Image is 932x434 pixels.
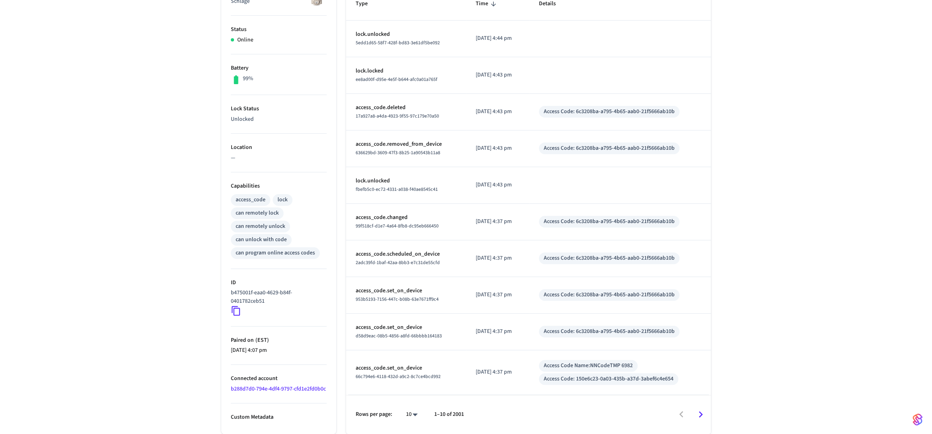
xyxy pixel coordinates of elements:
[356,333,442,339] span: d58d9eac-08b5-4856-a8fd-66bbbb164183
[356,39,440,46] span: 5edd1d65-58f7-428f-bd83-3e61df5be092
[476,254,520,262] p: [DATE] 4:37 pm
[231,154,327,162] p: —
[476,144,520,153] p: [DATE] 4:43 pm
[356,177,456,185] p: lock.unlocked
[476,107,520,116] p: [DATE] 4:43 pm
[278,196,288,204] div: lock
[356,296,439,303] span: 953b5193-7156-447c-b08b-63e7671ff9c4
[237,36,253,44] p: Online
[356,287,456,295] p: access_code.set_on_device
[231,374,327,383] p: Connected account
[544,107,675,116] div: Access Code: 6c3208ba-a795-4b65-aab0-21f5666ab10b
[236,236,287,244] div: can unlock with code
[544,291,675,299] div: Access Code: 6c3208ba-a795-4b65-aab0-21f5666ab10b
[544,144,675,153] div: Access Code: 6c3208ba-a795-4b65-aab0-21f5666ab10b
[231,115,327,124] p: Unlocked
[356,149,440,156] span: 636629bd-3609-47f3-8b25-1a90543b11a8
[243,74,253,83] p: 99%
[356,259,440,266] span: 2adc39fd-1baf-42aa-8bb3-e7c31de55cfd
[231,336,327,345] p: Paired on
[913,413,922,426] img: SeamLogoGradient.69752ec5.svg
[231,143,327,152] p: Location
[356,103,456,112] p: access_code.deleted
[476,327,520,336] p: [DATE] 4:37 pm
[356,140,456,149] p: access_code.removed_from_device
[544,375,673,383] div: Access Code: 150e6c23-0a03-435b-a37d-3abef6c4e654
[476,71,520,79] p: [DATE] 4:43 pm
[356,30,456,39] p: lock.unlocked
[236,249,315,257] div: can program online access codes
[356,223,439,229] span: 99f518cf-d1e7-4a64-8fb8-dc95eb666450
[691,405,710,424] button: Go to next page
[434,410,464,419] p: 1–10 of 2001
[544,362,633,370] div: Access Code Name: NNCodeTMP 6982
[356,373,441,380] span: 66c794e6-4118-432d-a9c2-8c7ce4bcd992
[231,385,326,393] a: b288d7d0-794e-4df4-9797-cfd1e2fd0b0c
[231,105,327,113] p: Lock Status
[236,196,265,204] div: access_code
[476,181,520,189] p: [DATE] 4:43 pm
[236,209,279,217] div: can remotely lock
[356,364,456,372] p: access_code.set_on_device
[231,279,327,287] p: ID
[231,64,327,72] p: Battery
[236,222,285,231] div: can remotely unlock
[356,113,439,120] span: 17a927a8-a4da-4923-9f55-97c179e70a50
[476,368,520,376] p: [DATE] 4:37 pm
[544,217,675,226] div: Access Code: 6c3208ba-a795-4b65-aab0-21f5666ab10b
[254,336,269,344] span: ( EST )
[356,410,392,419] p: Rows per page:
[356,250,456,258] p: access_code.scheduled_on_device
[402,409,421,420] div: 10
[231,182,327,190] p: Capabilities
[356,76,437,83] span: ee8ad00f-d95e-4e5f-b644-afc0a01a765f
[356,323,456,332] p: access_code.set_on_device
[356,67,456,75] p: lock.locked
[476,291,520,299] p: [DATE] 4:37 pm
[476,217,520,226] p: [DATE] 4:37 pm
[231,346,327,355] p: [DATE] 4:07 pm
[476,34,520,43] p: [DATE] 4:44 pm
[544,327,675,336] div: Access Code: 6c3208ba-a795-4b65-aab0-21f5666ab10b
[356,186,438,193] span: fbefb5c0-ec72-4331-a038-f40ae8545c41
[356,213,456,222] p: access_code.changed
[544,254,675,262] div: Access Code: 6c3208ba-a795-4b65-aab0-21f5666ab10b
[231,25,327,34] p: Status
[231,413,327,422] p: Custom Metadata
[231,289,323,306] p: b475001f-eaa0-4629-b84f-0401782ceb51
